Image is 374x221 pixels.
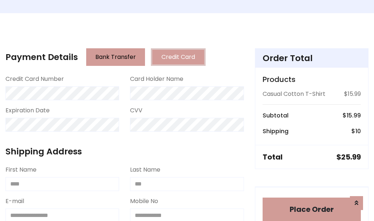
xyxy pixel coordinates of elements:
button: Bank Transfer [86,48,145,66]
h4: Shipping Address [5,146,244,157]
h5: Products [263,75,361,84]
button: Credit Card [151,48,206,66]
span: 25.99 [341,152,361,162]
button: Place Order [263,198,361,221]
h6: Subtotal [263,112,289,119]
h5: $ [336,153,361,161]
p: $15.99 [344,90,361,98]
span: 10 [355,127,361,135]
label: E-mail [5,197,24,206]
label: First Name [5,165,37,174]
label: Last Name [130,165,160,174]
h5: Total [263,153,283,161]
label: Expiration Date [5,106,50,115]
p: Casual Cotton T-Shirt [263,90,325,98]
span: 15.99 [347,111,361,120]
h6: $ [351,128,361,135]
h4: Payment Details [5,52,78,62]
label: Card Holder Name [130,75,183,83]
label: CVV [130,106,142,115]
h6: Shipping [263,128,289,135]
h6: $ [343,112,361,119]
label: Credit Card Number [5,75,64,83]
label: Mobile No [130,197,158,206]
h4: Order Total [263,53,361,63]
